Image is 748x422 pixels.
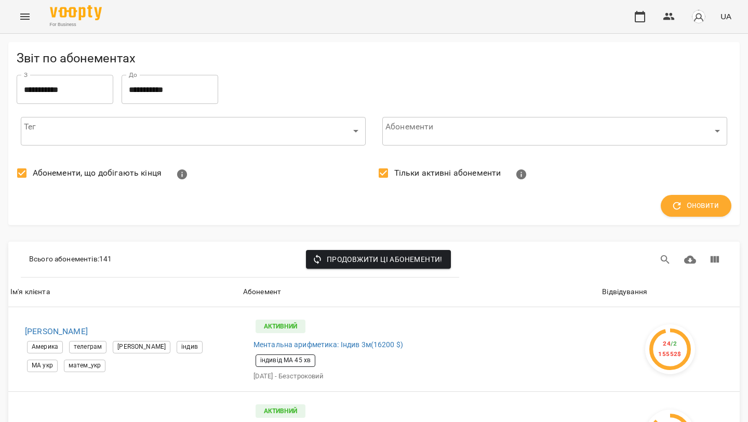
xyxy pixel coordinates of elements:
[673,199,719,213] span: Оновити
[113,342,170,351] span: [PERSON_NAME]
[678,247,703,272] button: Завантажити CSV
[33,167,162,179] span: Абонементи, що добігають кінця
[17,324,233,374] a: [PERSON_NAME]Америкателеграм[PERSON_NAME]індивМА укрматем_укр
[243,286,281,298] div: Абонемент
[658,339,681,359] div: 24 15552 $
[21,116,366,146] div: ​
[50,21,102,28] span: For Business
[253,339,403,350] span: Ментальна арифметика: Індив 3м ( 16200 $ )
[382,116,727,146] div: ​
[170,162,195,187] button: Показати абонементи з 3 або менше відвідуваннями або що закінчуються протягом 7 днів
[64,361,105,370] span: матем_укр
[720,11,731,22] span: UA
[243,286,281,298] div: Сортувати
[653,247,678,272] button: Пошук
[702,247,727,272] button: Вигляд колонок
[256,404,305,418] p: Активний
[256,356,315,365] span: індивід МА 45 хв
[28,342,62,351] span: Америка
[50,5,102,20] img: Voopty Logo
[25,324,233,339] h6: [PERSON_NAME]
[249,313,592,386] a: АктивнийМентальна арифметика: Індив 3м(16200 $)індивід МА 45 хв[DATE] - Безстроковий
[10,286,50,298] div: Сортувати
[256,320,305,333] p: Активний
[602,286,738,298] span: Відвідування
[10,286,50,298] div: Ім'я клієнта
[253,371,587,381] p: [DATE] - Безстроковий
[8,242,740,278] div: Table Toolbar
[70,342,106,351] span: телеграм
[661,195,731,217] button: Оновити
[602,286,647,298] div: Відвідування
[306,250,451,269] button: Продовжити ці абонементи!
[602,286,647,298] div: Сортувати
[17,50,731,67] h5: Звіт по абонементах
[509,162,534,187] button: Показувати тільки абонементи з залишком занять або з відвідуваннями. Активні абонементи - це ті, ...
[394,167,501,179] span: Тільки активні абонементи
[177,342,202,351] span: індив
[716,7,736,26] button: UA
[691,9,706,24] img: avatar_s.png
[12,4,37,29] button: Menu
[671,340,677,347] span: / 2
[28,361,57,370] span: МА укр
[29,254,112,265] p: Всього абонементів : 141
[314,253,443,266] span: Продовжити ці абонементи!
[243,286,598,298] span: Абонемент
[10,286,239,298] span: Ім'я клієнта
